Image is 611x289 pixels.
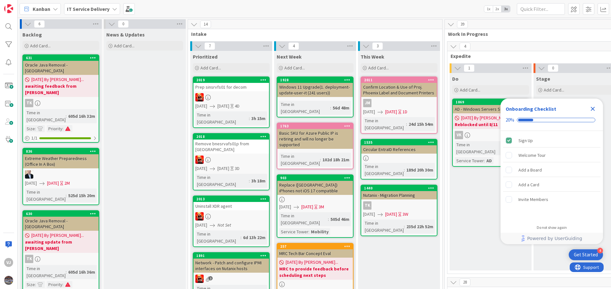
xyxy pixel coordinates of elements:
a: 631Oracle Java Removal - [GEOGRAPHIC_DATA][DATE] By [PERSON_NAME]...awaiting feedback from [PERSO... [22,54,99,143]
div: Nutanix - Migration Planning [361,191,437,199]
div: VJ [4,258,13,267]
div: Remove bnesrvafs01p from [GEOGRAPHIC_DATA] [193,140,269,154]
a: 2013Uninstall XDR agentVN[DATE]Not SetTime in [GEOGRAPHIC_DATA]:6d 13h 22m [193,196,270,247]
span: 28 [460,278,470,286]
div: TK [361,201,437,210]
div: 836 [23,149,99,154]
a: 903Replace ([GEOGRAPHIC_DATA]) iPhones not iOS 17 compatible[DATE][DATE]3MTime in [GEOGRAPHIC_DAT... [277,174,354,238]
div: TK [25,255,33,263]
span: : [66,269,67,276]
div: Oracle Java Removal - [GEOGRAPHIC_DATA] [23,61,99,75]
div: 2M [64,180,70,187]
span: [DATE] [25,180,37,187]
div: 20% [506,117,514,123]
div: Priority [47,281,62,288]
span: 1 / 1 [31,135,37,141]
span: [DATE] By [PERSON_NAME]... [286,259,338,266]
span: : [308,228,309,235]
div: 2019 [193,77,269,83]
div: Prep sinsrvfs01 for decom [193,83,269,91]
div: JM [363,99,371,107]
div: 1535 [361,140,437,145]
div: 605d 16h 32m [67,113,97,120]
div: Time in [GEOGRAPHIC_DATA] [279,101,330,115]
div: Time in [GEOGRAPHIC_DATA] [363,117,406,131]
b: IT Service Delivery [67,6,110,12]
div: Service Tower [455,157,484,164]
div: 3h 15m [250,115,267,122]
div: 257 [280,244,353,249]
span: 3x [501,6,510,12]
div: Add a Card [518,181,539,189]
span: Kanban [33,5,50,13]
div: 235d 22h 52m [405,223,435,230]
span: Powered by UserGuiding [527,235,582,242]
div: Invite Members is incomplete. [503,192,600,206]
span: [DATE] [301,204,313,210]
span: [DATE] By [PERSON_NAME]... [31,232,84,239]
div: 1/1 [23,134,99,142]
a: 1763Basic SKU for Azure Public IP is retiring and will no longer be supportedTime in [GEOGRAPHIC_... [277,123,354,169]
span: : [62,281,63,288]
div: 2011 [361,77,437,83]
span: [DATE] [195,165,207,172]
div: Invite Members [518,196,548,203]
span: Add Card... [284,65,305,71]
span: : [66,192,67,199]
div: 1869 [453,99,528,105]
div: Time in [GEOGRAPHIC_DATA] [195,230,240,245]
div: 2018 [193,134,269,140]
span: : [328,216,329,223]
span: 4 [460,43,470,50]
div: 630Oracle Java Removal - [GEOGRAPHIC_DATA] [23,211,99,231]
div: 505d 46m [329,216,351,223]
img: HO [25,170,33,179]
div: Size [25,281,35,288]
span: Add Card... [460,87,480,93]
div: 1763 [277,123,353,129]
div: 24d 15h 54m [407,121,435,128]
span: Support [13,1,29,9]
a: 1928Windows 11 Upgrade(1. deployment-update-user-it (241 users))Time in [GEOGRAPHIC_DATA]:56d 48m [277,76,354,117]
div: 1440Nutanix - Migration Planning [361,185,437,199]
span: Add Card... [368,65,389,71]
span: [DATE] [195,103,207,109]
div: 2019 [196,78,269,82]
span: Add Card... [544,87,564,93]
div: Add a Board [518,166,542,174]
span: Prioritized [193,53,217,60]
div: 3D [235,165,240,172]
div: 631Oracle Java Removal - [GEOGRAPHIC_DATA] [23,55,99,75]
div: 903 [277,175,353,181]
a: 1440Nutanix - Migration PlanningTK[DATE][DATE]3WTime in [GEOGRAPHIC_DATA]:235d 22h 52m [361,185,437,236]
div: Priority [47,125,62,132]
span: : [484,157,485,164]
div: Time in [GEOGRAPHIC_DATA] [25,265,66,279]
span: Add Card... [114,43,134,49]
div: Extreme Weather Preparedness (Office In A Box) [23,154,99,168]
span: Intake [191,31,434,37]
div: VN [193,93,269,101]
img: VN [195,212,204,221]
span: Next Week [277,53,302,60]
div: 631 [23,55,99,61]
a: 1869AD - Windows Servers SMB1 disable[DATE] By [PERSON_NAME]...Reblocked until 8/11VKTime in [GEO... [452,99,529,167]
div: 2013 [196,197,269,201]
div: Checklist items [501,131,603,221]
div: 1869AD - Windows Servers SMB1 disable [453,99,528,113]
img: VN [195,156,204,164]
div: Network - Patch and configure IPMI interfaces on Nutanix hosts [193,259,269,273]
span: 1 [464,64,475,72]
div: 257MRC Tech Bar Concept Eval [277,244,353,258]
span: : [66,113,67,120]
div: TK [25,99,33,107]
div: Time in [GEOGRAPHIC_DATA] [363,163,404,177]
div: 1535 [364,140,437,145]
a: 836Extreme Weather Preparedness (Office In A Box)HO[DATE][DATE]2MTime in [GEOGRAPHIC_DATA]:525d 1... [22,148,99,205]
div: 257 [277,244,353,249]
b: Reblocked until 8/11 [455,121,526,128]
div: Replace ([GEOGRAPHIC_DATA]) iPhones not iOS 17 compatible [277,181,353,195]
img: VN [195,275,204,283]
div: 2013 [193,196,269,202]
